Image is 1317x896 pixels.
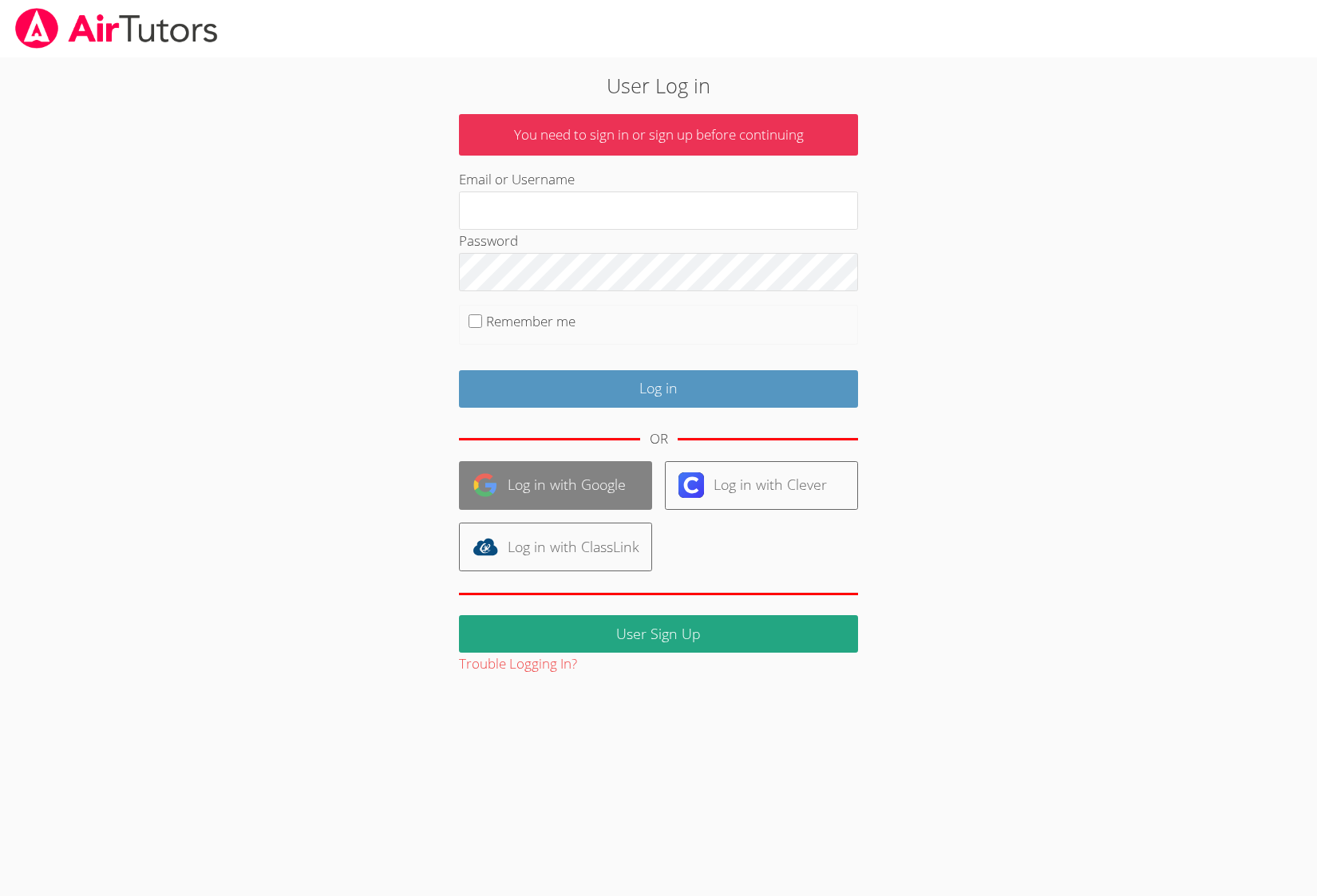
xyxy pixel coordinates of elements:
[459,370,858,408] input: Log in
[678,472,704,498] img: clever-logo-6eab21bc6e7a338710f1a6ff85c0baf02591cd810cc4098c63d3a4b26e2feb20.svg
[665,461,858,510] a: Log in with Clever
[459,114,858,156] p: You need to sign in or sign up before continuing
[459,523,652,571] a: Log in with ClassLink
[459,231,518,250] label: Password
[473,534,498,559] img: classlink-logo-d6bb404cc1216ec64c9a2012d9dc4662098be43eaf13dc465df04b49fa7ab582.svg
[14,8,219,49] img: airtutors_banner-c4298cdbf04f3fff15de1276eac7730deb9818008684d7c2e4769d2f7ddbe033.png
[459,615,858,653] a: User Sign Up
[459,653,577,676] button: Trouble Logging In?
[486,312,575,330] label: Remember me
[473,472,498,498] img: google-logo-50288ca7cdecda66e5e0955fdab243c47b7ad437acaf1139b6f446037453330a.svg
[303,70,1014,101] h2: User Log in
[459,461,652,510] a: Log in with Google
[459,170,575,188] label: Email or Username
[650,428,668,451] div: OR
